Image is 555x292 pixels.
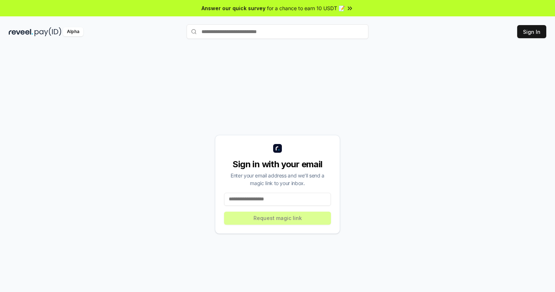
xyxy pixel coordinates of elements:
span: Answer our quick survey [201,4,265,12]
div: Enter your email address and we’ll send a magic link to your inbox. [224,172,331,187]
img: pay_id [35,27,61,36]
img: reveel_dark [9,27,33,36]
button: Sign In [517,25,546,38]
span: for a chance to earn 10 USDT 📝 [267,4,345,12]
div: Sign in with your email [224,159,331,170]
img: logo_small [273,144,282,153]
div: Alpha [63,27,83,36]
